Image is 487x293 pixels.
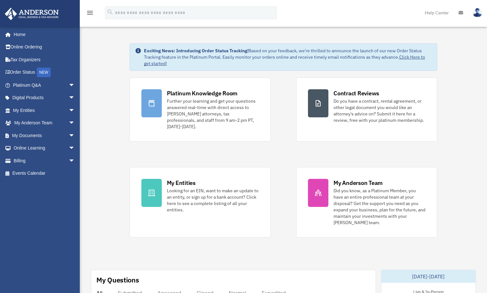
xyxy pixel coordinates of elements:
a: Online Ordering [4,41,85,54]
div: My Questions [96,275,139,285]
a: Home [4,28,81,41]
a: Platinum Q&Aarrow_drop_down [4,79,85,92]
div: Looking for an EIN, want to make an update to an entity, or sign up for a bank account? Click her... [167,187,259,213]
a: menu [86,11,94,17]
span: arrow_drop_down [69,104,81,117]
span: arrow_drop_down [69,142,81,155]
a: Tax Organizers [4,53,85,66]
span: arrow_drop_down [69,79,81,92]
a: My Documentsarrow_drop_down [4,129,85,142]
span: arrow_drop_down [69,129,81,142]
a: My Entities Looking for an EIN, want to make an update to an entity, or sign up for a bank accoun... [130,167,271,238]
img: Anderson Advisors Platinum Portal [3,8,61,20]
span: arrow_drop_down [69,117,81,130]
i: search [107,9,114,16]
div: Further your learning and get your questions answered real-time with direct access to [PERSON_NAM... [167,98,259,130]
a: My Anderson Team Did you know, as a Platinum Member, you have an entire professional team at your... [296,167,437,238]
div: Platinum Knowledge Room [167,89,238,97]
i: menu [86,9,94,17]
div: Do you have a contract, rental agreement, or other legal document you would like an attorney's ad... [333,98,425,123]
div: [DATE]-[DATE] [381,270,476,283]
a: Billingarrow_drop_down [4,154,85,167]
div: NEW [37,68,51,77]
a: Contract Reviews Do you have a contract, rental agreement, or other legal document you would like... [296,77,437,142]
a: Online Learningarrow_drop_down [4,142,85,155]
div: My Anderson Team [333,179,383,187]
div: Based on your feedback, we're thrilled to announce the launch of our new Order Status Tracking fe... [144,48,432,67]
a: Events Calendar [4,167,85,180]
a: Order StatusNEW [4,66,85,79]
div: Contract Reviews [333,89,379,97]
a: My Anderson Teamarrow_drop_down [4,117,85,129]
a: Click Here to get started! [144,54,425,66]
span: arrow_drop_down [69,92,81,105]
a: My Entitiesarrow_drop_down [4,104,85,117]
strong: Exciting News: Introducing Order Status Tracking! [144,48,249,54]
a: Platinum Knowledge Room Further your learning and get your questions answered real-time with dire... [130,77,271,142]
div: Did you know, as a Platinum Member, you have an entire professional team at your disposal? Get th... [333,187,425,226]
span: arrow_drop_down [69,154,81,167]
div: My Entities [167,179,196,187]
img: User Pic [473,8,482,17]
a: Digital Productsarrow_drop_down [4,92,85,104]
